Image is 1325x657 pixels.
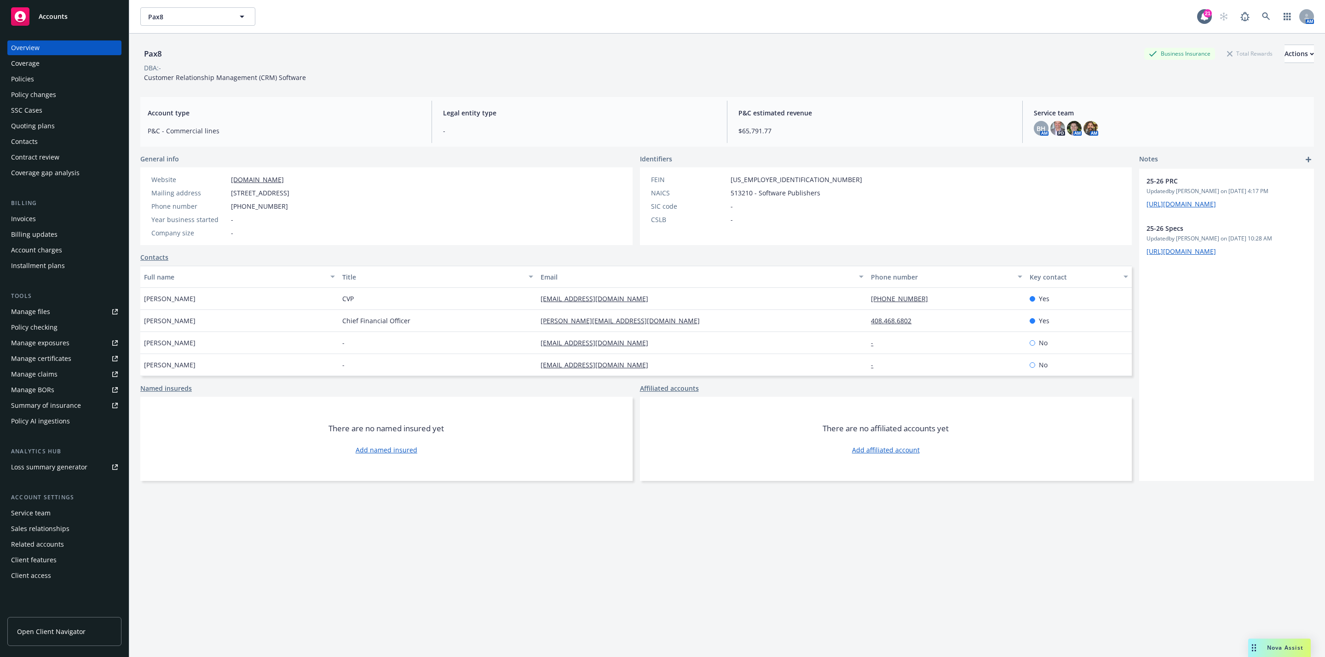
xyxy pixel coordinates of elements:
[871,272,1012,282] div: Phone number
[1146,200,1216,208] a: [URL][DOMAIN_NAME]
[7,258,121,273] a: Installment plans
[541,316,707,325] a: [PERSON_NAME][EMAIL_ADDRESS][DOMAIN_NAME]
[541,338,656,347] a: [EMAIL_ADDRESS][DOMAIN_NAME]
[871,316,919,325] a: 408.468.6802
[7,211,121,226] a: Invoices
[1285,45,1314,63] div: Actions
[11,150,59,165] div: Contract review
[738,126,1011,136] span: $65,791.77
[7,304,121,319] a: Manage files
[148,12,228,22] span: Pax8
[144,272,325,282] div: Full name
[1257,7,1275,26] a: Search
[7,119,121,133] a: Quoting plans
[342,338,345,348] span: -
[7,150,121,165] a: Contract review
[1050,121,1065,136] img: photo
[328,423,444,434] span: There are no named insured yet
[871,338,881,347] a: -
[151,215,227,224] div: Year business started
[7,56,121,71] a: Coverage
[651,175,727,184] div: FEIN
[7,383,121,397] a: Manage BORs
[339,266,537,288] button: Title
[871,294,935,303] a: [PHONE_NUMBER]
[11,367,58,382] div: Manage claims
[231,215,233,224] span: -
[144,63,161,73] div: DBA: -
[1030,272,1118,282] div: Key contact
[11,56,40,71] div: Coverage
[1146,234,1307,243] span: Updated by [PERSON_NAME] on [DATE] 10:28 AM
[1034,108,1307,118] span: Service team
[11,537,64,552] div: Related accounts
[151,175,227,184] div: Website
[1139,169,1314,216] div: 25-26 PRCUpdatedby [PERSON_NAME] on [DATE] 4:17 PM[URL][DOMAIN_NAME]
[11,166,80,180] div: Coverage gap analysis
[342,316,410,326] span: Chief Financial Officer
[151,188,227,198] div: Mailing address
[1039,294,1049,303] span: Yes
[7,320,121,335] a: Policy checking
[11,351,71,366] div: Manage certificates
[7,72,121,86] a: Policies
[651,215,727,224] div: CSLB
[541,272,853,282] div: Email
[731,175,862,184] span: [US_EMPLOYER_IDENTIFICATION_NUMBER]
[7,553,121,567] a: Client features
[11,336,69,350] div: Manage exposures
[11,134,38,149] div: Contacts
[1303,154,1314,165] a: add
[1067,121,1082,136] img: photo
[144,294,196,303] span: [PERSON_NAME]
[1039,316,1049,326] span: Yes
[144,338,196,348] span: [PERSON_NAME]
[823,423,949,434] span: There are no affiliated accounts yet
[231,201,288,211] span: [PHONE_NUMBER]
[144,316,196,326] span: [PERSON_NAME]
[7,87,121,102] a: Policy changes
[7,134,121,149] a: Contacts
[144,360,196,370] span: [PERSON_NAME]
[11,87,56,102] div: Policy changes
[541,360,656,369] a: [EMAIL_ADDRESS][DOMAIN_NAME]
[342,360,345,370] span: -
[11,521,69,536] div: Sales relationships
[7,4,121,29] a: Accounts
[11,320,58,335] div: Policy checking
[7,336,121,350] span: Manage exposures
[1039,338,1048,348] span: No
[11,460,87,474] div: Loss summary generator
[7,521,121,536] a: Sales relationships
[1248,639,1311,657] button: Nova Assist
[144,73,306,82] span: Customer Relationship Management (CRM) Software
[140,252,168,262] a: Contacts
[852,445,920,455] a: Add affiliated account
[7,367,121,382] a: Manage claims
[731,188,820,198] span: 513210 - Software Publishers
[541,294,656,303] a: [EMAIL_ADDRESS][DOMAIN_NAME]
[7,166,121,180] a: Coverage gap analysis
[148,126,421,136] span: P&C - Commercial lines
[11,383,54,397] div: Manage BORs
[7,40,121,55] a: Overview
[738,108,1011,118] span: P&C estimated revenue
[7,103,121,118] a: SSC Cases
[1222,48,1277,59] div: Total Rewards
[342,272,523,282] div: Title
[11,398,81,413] div: Summary of insurance
[11,103,42,118] div: SSC Cases
[17,627,86,636] span: Open Client Navigator
[11,258,65,273] div: Installment plans
[871,360,881,369] a: -
[1139,154,1158,165] span: Notes
[11,506,51,520] div: Service team
[11,243,62,257] div: Account charges
[148,108,421,118] span: Account type
[7,537,121,552] a: Related accounts
[1236,7,1254,26] a: Report a Bug
[151,228,227,238] div: Company size
[151,201,227,211] div: Phone number
[7,199,121,208] div: Billing
[140,154,179,164] span: General info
